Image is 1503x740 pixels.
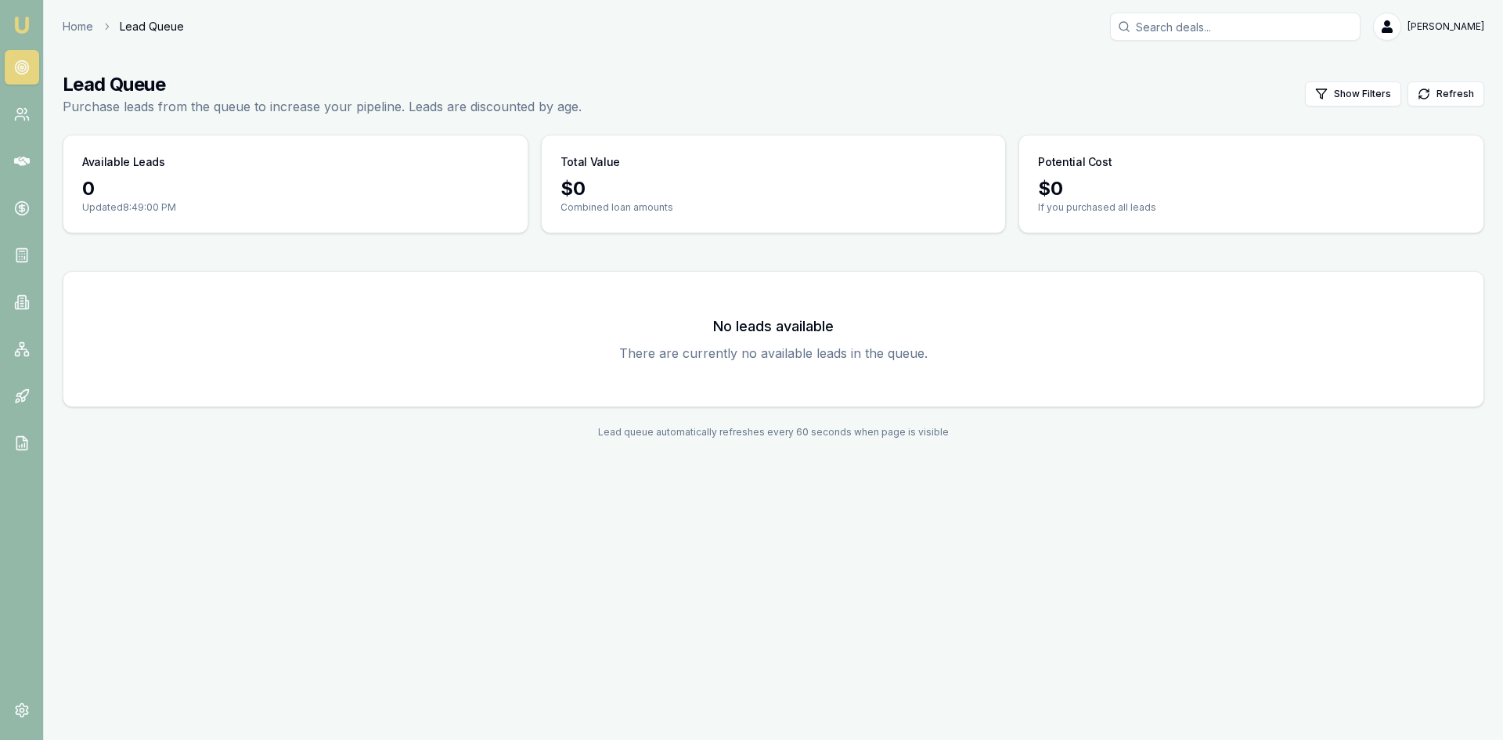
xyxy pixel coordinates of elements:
[560,176,987,201] div: $ 0
[82,344,1465,363] p: There are currently no available leads in the queue.
[560,154,620,170] h3: Total Value
[82,316,1465,338] h3: No leads available
[82,176,509,201] div: 0
[82,154,165,170] h3: Available Leads
[560,201,987,214] p: Combined loan amounts
[1407,20,1484,33] span: [PERSON_NAME]
[1038,154,1112,170] h3: Potential Cost
[1038,201,1465,214] p: If you purchased all leads
[1038,176,1465,201] div: $ 0
[13,16,31,34] img: emu-icon-u.png
[1305,81,1401,106] button: Show Filters
[63,426,1484,439] div: Lead queue automatically refreshes every 60 seconds when page is visible
[63,19,93,34] a: Home
[63,72,582,97] h1: Lead Queue
[63,97,582,116] p: Purchase leads from the queue to increase your pipeline. Leads are discounted by age.
[82,201,509,214] p: Updated 8:49:00 PM
[1407,81,1484,106] button: Refresh
[120,19,184,34] span: Lead Queue
[63,19,184,34] nav: breadcrumb
[1110,13,1361,41] input: Search deals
